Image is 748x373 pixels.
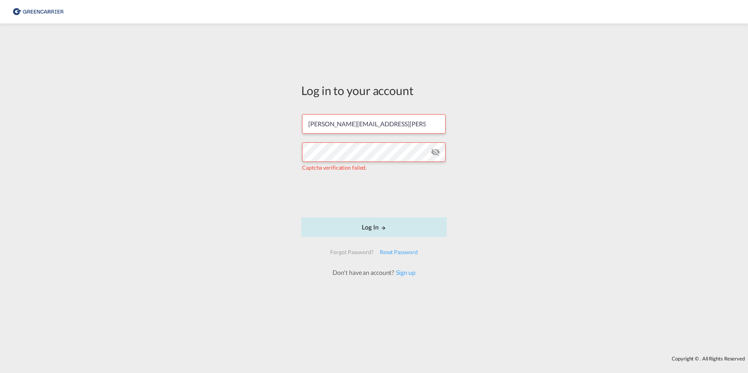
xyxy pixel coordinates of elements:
div: Don't have an account? [324,268,424,277]
md-icon: icon-eye-off [431,147,440,157]
span: Captcha verification failed. [302,164,367,171]
div: Log in to your account [301,82,447,99]
iframe: reCAPTCHA [315,179,433,210]
input: Enter email/phone number [302,114,446,134]
img: 8cf206808afe11efa76fcd1e3d746489.png [12,3,65,21]
div: Forgot Password? [327,245,376,259]
div: Reset Password [377,245,421,259]
button: LOGIN [301,217,447,237]
a: Sign up [394,269,415,276]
